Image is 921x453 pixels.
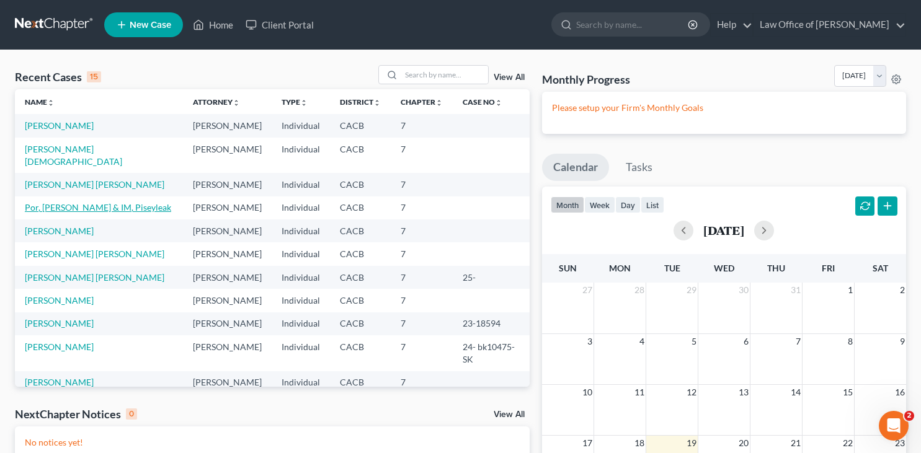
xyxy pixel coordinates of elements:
span: 29 [685,283,698,297]
span: Thu [767,263,785,273]
td: CACB [330,114,391,137]
span: 1 [847,283,854,297]
span: Wed [714,263,734,273]
a: Chapterunfold_more [401,97,443,107]
span: 23 [894,436,906,451]
span: 6 [742,334,750,349]
span: Mon [609,263,631,273]
span: Sun [559,263,577,273]
button: month [551,196,584,213]
input: Search by name... [576,13,690,36]
a: Law Office of [PERSON_NAME] [754,14,905,36]
span: 8 [847,334,854,349]
td: Individual [272,138,330,173]
td: 7 [391,371,453,394]
p: Please setup your Firm's Monthly Goals [552,102,896,114]
a: Client Portal [239,14,320,36]
a: Por, [PERSON_NAME] & IM, Piseyleak [25,202,171,213]
span: 21 [790,436,802,451]
i: unfold_more [495,99,502,107]
a: Nameunfold_more [25,97,55,107]
td: 25- [453,266,529,289]
td: CACB [330,196,391,219]
a: Help [711,14,752,36]
span: New Case [130,20,171,30]
span: 16 [894,385,906,400]
td: 7 [391,335,453,371]
span: 22 [842,436,854,451]
span: 30 [737,283,750,297]
td: Individual [272,114,330,137]
td: CACB [330,138,391,173]
span: 18 [633,436,646,451]
a: [PERSON_NAME] [PERSON_NAME] [25,179,164,190]
td: 7 [391,196,453,219]
span: 20 [737,436,750,451]
i: unfold_more [435,99,443,107]
td: 24- bk10475-SK [453,335,529,371]
div: 15 [87,71,101,82]
td: CACB [330,219,391,242]
a: Home [187,14,239,36]
td: 7 [391,114,453,137]
td: [PERSON_NAME] [183,114,272,137]
td: CACB [330,312,391,335]
td: [PERSON_NAME] [183,335,272,371]
td: Individual [272,312,330,335]
span: 15 [842,385,854,400]
td: Individual [272,335,330,371]
a: [PERSON_NAME][DEMOGRAPHIC_DATA] [25,144,122,167]
a: Case Nounfold_more [463,97,502,107]
span: 10 [581,385,594,400]
span: 2 [904,411,914,421]
a: [PERSON_NAME] [PERSON_NAME] [25,248,164,259]
span: 7 [794,334,802,349]
span: Fri [822,263,835,273]
span: 5 [690,334,698,349]
span: 19 [685,436,698,451]
td: CACB [330,242,391,265]
i: unfold_more [233,99,240,107]
span: Sat [873,263,888,273]
td: 7 [391,289,453,312]
td: [PERSON_NAME] [183,138,272,173]
a: [PERSON_NAME] [25,120,94,131]
td: CACB [330,173,391,196]
td: [PERSON_NAME] [183,196,272,219]
a: [PERSON_NAME] [25,295,94,306]
td: Individual [272,266,330,289]
span: 2 [899,283,906,297]
td: 7 [391,266,453,289]
td: Individual [272,219,330,242]
div: Recent Cases [15,69,101,84]
td: 7 [391,138,453,173]
span: 27 [581,283,594,297]
td: Individual [272,242,330,265]
td: Individual [272,289,330,312]
td: [PERSON_NAME] [183,266,272,289]
td: 7 [391,219,453,242]
div: 0 [126,408,137,420]
a: Districtunfold_more [340,97,381,107]
td: [PERSON_NAME] [183,371,272,394]
a: [PERSON_NAME] [PERSON_NAME] [25,272,164,283]
td: CACB [330,371,391,394]
span: 9 [899,334,906,349]
span: 28 [633,283,646,297]
input: Search by name... [401,66,488,84]
td: 7 [391,312,453,335]
span: 4 [638,334,646,349]
td: [PERSON_NAME] [183,289,272,312]
a: Attorneyunfold_more [193,97,240,107]
a: [PERSON_NAME] [25,318,94,328]
td: 7 [391,242,453,265]
a: Calendar [542,154,609,181]
td: Individual [272,173,330,196]
td: Individual [272,371,330,394]
td: CACB [330,266,391,289]
button: week [584,196,615,213]
a: View All [494,73,525,82]
span: 14 [790,385,802,400]
a: [PERSON_NAME] [25,226,94,236]
h2: [DATE] [703,224,744,237]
